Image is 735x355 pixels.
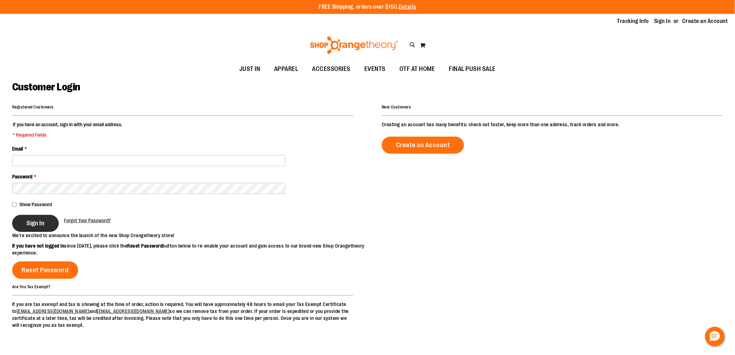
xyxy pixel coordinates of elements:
a: APPAREL [267,61,305,77]
strong: Registered Customers [12,105,54,110]
strong: Are You Tax Exempt? [12,284,51,289]
a: Sign In [654,17,671,25]
span: Reset Password [22,266,69,274]
p: We’re excited to announce the launch of the new Shop Orangetheory store! [12,232,367,239]
span: Email [12,146,23,152]
a: Create an Account [683,17,728,25]
span: ACCESSORIES [312,61,351,77]
span: * Required Fields [13,131,122,138]
span: Customer Login [12,81,80,93]
span: JUST IN [239,61,261,77]
p: Creating an account has many benefits: check out faster, keep more than one address, track orders... [382,121,723,128]
span: Sign In [26,219,44,227]
span: EVENTS [364,61,386,77]
a: Details [399,4,416,10]
a: ACCESSORIES [305,61,358,77]
span: Forgot Your Password? [64,218,111,223]
button: Hello, have a question? Let’s chat. [705,327,725,346]
a: Create an Account [382,137,464,154]
p: FREE Shipping, orders over $150. [319,3,416,11]
a: EVENTS [357,61,393,77]
legend: If you have an account, sign in with your email address. [12,121,123,138]
a: OTF AT HOME [393,61,442,77]
img: Shop Orangetheory [309,37,399,54]
a: Tracking Info [617,17,649,25]
strong: Reset Password [127,243,163,249]
span: OTF AT HOME [399,61,435,77]
span: Password [12,174,32,179]
span: Create an Account [396,141,450,149]
a: JUST IN [232,61,267,77]
button: Sign In [12,215,59,232]
strong: If you have not logged in [12,243,65,249]
a: [EMAIL_ADDRESS][DOMAIN_NAME] [97,308,170,314]
p: since [DATE], please click the button below to re-enable your account and gain access to our bran... [12,242,367,256]
a: Reset Password [12,261,78,279]
span: Show Password [19,202,52,207]
strong: New Customers [382,105,411,110]
a: Forgot Your Password? [64,217,111,224]
span: APPAREL [274,61,298,77]
span: FINAL PUSH SALE [449,61,496,77]
a: FINAL PUSH SALE [442,61,503,77]
p: If you are tax exempt and tax is showing at the time of order, action is required. You will have ... [12,301,353,329]
a: [EMAIL_ADDRESS][DOMAIN_NAME] [17,308,89,314]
